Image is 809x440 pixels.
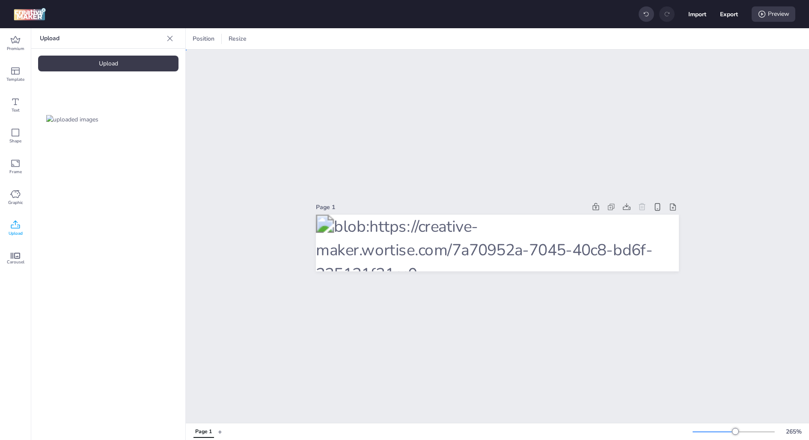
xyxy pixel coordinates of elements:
div: Tabs [189,424,218,439]
span: Frame [9,168,22,175]
span: Graphic [8,199,23,206]
span: Shape [9,138,21,145]
img: uploaded images [46,115,98,124]
span: Carousel [7,259,24,266]
img: logo Creative Maker [14,8,46,21]
button: Import [688,5,706,23]
button: Export [720,5,738,23]
div: Page 1 [316,203,586,212]
div: Upload [38,56,178,71]
div: Page 1 [195,428,212,436]
button: + [218,424,222,439]
span: Text [12,107,20,114]
div: Preview [752,6,795,22]
p: Upload [40,28,163,49]
span: Premium [7,45,24,52]
span: Position [191,34,216,43]
span: Upload [9,230,23,237]
div: 265 % [783,427,804,436]
span: Resize [227,34,248,43]
span: Template [6,76,24,83]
